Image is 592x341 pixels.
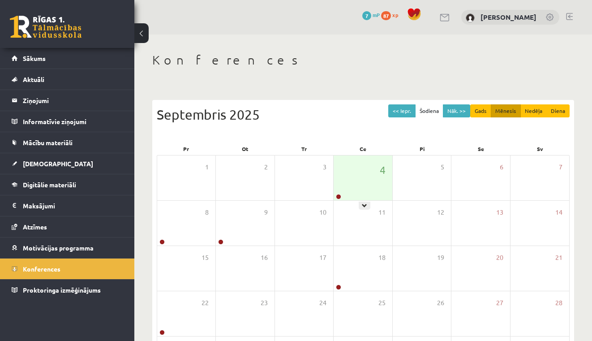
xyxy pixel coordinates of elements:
[378,298,386,308] span: 25
[546,104,570,117] button: Diena
[12,48,123,69] a: Sākums
[393,142,452,155] div: Pi
[23,181,76,189] span: Digitālie materiāli
[152,52,574,68] h1: Konferences
[12,174,123,195] a: Digitālie materiāli
[12,69,123,90] a: Aktuāli
[555,298,562,308] span: 28
[441,162,444,172] span: 5
[520,104,547,117] button: Nedēļa
[466,13,475,22] img: Justīne Everte
[10,16,82,38] a: Rīgas 1. Tālmācības vidusskola
[12,195,123,216] a: Maksājumi
[381,11,403,18] a: 87 xp
[261,253,268,263] span: 16
[443,104,470,117] button: Nāk. >>
[491,104,521,117] button: Mēnesis
[23,195,123,216] legend: Maksājumi
[23,90,123,111] legend: Ziņojumi
[470,104,491,117] button: Gads
[496,207,503,217] span: 13
[157,142,216,155] div: Pr
[381,11,391,20] span: 87
[23,111,123,132] legend: Informatīvie ziņojumi
[437,298,444,308] span: 26
[23,75,44,83] span: Aktuāli
[555,207,562,217] span: 14
[437,207,444,217] span: 12
[496,253,503,263] span: 20
[261,298,268,308] span: 23
[373,11,380,18] span: mP
[319,253,326,263] span: 17
[23,244,94,252] span: Motivācijas programma
[388,104,416,117] button: << Iepr.
[23,138,73,147] span: Mācību materiāli
[452,142,511,155] div: Se
[362,11,380,18] a: 7 mP
[202,253,209,263] span: 15
[216,142,275,155] div: Ot
[437,253,444,263] span: 19
[12,132,123,153] a: Mācību materiāli
[23,286,101,294] span: Proktoringa izmēģinājums
[264,207,268,217] span: 9
[12,259,123,279] a: Konferences
[12,280,123,300] a: Proktoringa izmēģinājums
[12,237,123,258] a: Motivācijas programma
[334,142,393,155] div: Ce
[23,223,47,231] span: Atzīmes
[23,265,60,273] span: Konferences
[319,207,326,217] span: 10
[205,162,209,172] span: 1
[415,104,443,117] button: Šodiena
[378,253,386,263] span: 18
[23,160,93,168] span: [DEMOGRAPHIC_DATA]
[559,162,562,172] span: 7
[12,153,123,174] a: [DEMOGRAPHIC_DATA]
[264,162,268,172] span: 2
[23,54,46,62] span: Sākums
[275,142,334,155] div: Tr
[496,298,503,308] span: 27
[380,162,386,177] span: 4
[12,111,123,132] a: Informatīvie ziņojumi
[202,298,209,308] span: 22
[378,207,386,217] span: 11
[362,11,371,20] span: 7
[480,13,536,22] a: [PERSON_NAME]
[555,253,562,263] span: 21
[510,142,570,155] div: Sv
[500,162,503,172] span: 6
[319,298,326,308] span: 24
[12,90,123,111] a: Ziņojumi
[12,216,123,237] a: Atzīmes
[157,104,570,125] div: Septembris 2025
[392,11,398,18] span: xp
[323,162,326,172] span: 3
[205,207,209,217] span: 8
